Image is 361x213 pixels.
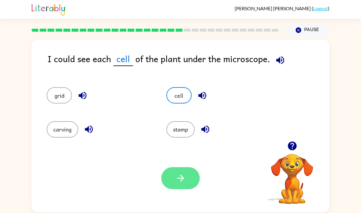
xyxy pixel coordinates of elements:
[166,121,195,138] button: stamp
[113,52,133,66] span: cell
[262,145,322,205] video: Your browser must support playing .mp4 files to use Literably. Please try using another browser.
[235,5,329,11] div: ( )
[286,23,329,37] button: Pause
[48,52,329,75] div: I could see each of the plant under the microscope.
[32,2,65,16] img: Literably
[166,87,192,103] button: cell
[313,5,328,11] a: Logout
[47,87,72,103] button: grid
[235,5,312,11] span: [PERSON_NAME] [PERSON_NAME]
[47,121,78,138] button: carving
